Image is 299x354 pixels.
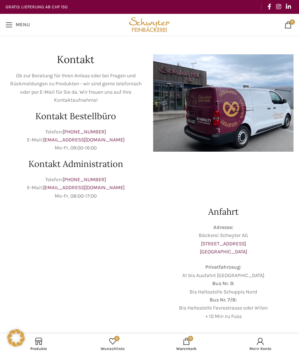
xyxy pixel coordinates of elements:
strong: GRATIS LIEFERUNG AB CHF 150 [5,4,67,9]
span: 0 [114,336,120,341]
strong: Adresse: [213,224,233,230]
a: [PHONE_NUMBER] [63,129,106,135]
p: Bäckerei Schwyter AG [153,223,294,256]
p: A1 bis Ausfahrt [GEOGRAPHIC_DATA] Bis Haltestelle Schuppis Nord Bis Haltestelle Favrestrasse oder... [153,263,294,320]
div: My cart [149,336,224,352]
strong: Privatfahrzeug: [205,264,241,270]
h2: Anfahrt [153,207,294,216]
a: Instagram social link [273,1,283,12]
a: Linkedin social link [284,1,294,12]
a: Mein Konto [224,336,298,352]
p: Telefon: E-Mail: Mo-Fr, 09:00-16:00 [5,128,146,152]
span: 0 [290,19,295,25]
span: Menu [16,22,30,27]
a: Open mobile menu [2,17,34,32]
span: Produkte [5,346,72,351]
a: 0 [281,17,295,32]
a: Facebook social link [265,1,273,12]
a: [EMAIL_ADDRESS][DOMAIN_NAME] [43,137,125,143]
a: [PHONE_NUMBER] [63,176,106,183]
a: Produkte [2,336,76,352]
h2: Kontakt Administration [5,160,146,168]
strong: Bus Nr. 7/8: [210,297,237,303]
span: Mein Konto [227,346,294,351]
a: 0 Warenkorb [149,336,224,352]
h2: Kontakt Bestellbüro [5,112,146,121]
span: Warenkorb [153,346,220,351]
a: [EMAIL_ADDRESS][DOMAIN_NAME] [43,184,125,191]
h1: Kontakt [5,54,146,65]
strong: Bus Nr. 9: [212,280,234,287]
iframe: bäckerei schwyter schuppis [5,207,146,317]
a: Site logo [127,21,172,27]
p: Ob zur Beratung für Ihren Anlass oder bei Fragen und Rückmeldungen zu Produkten - wir sind gerne ... [5,72,146,105]
a: [STREET_ADDRESS][GEOGRAPHIC_DATA] [200,241,247,255]
span: Wunschliste [79,346,146,351]
span: 0 [188,336,193,341]
div: Meine Wunschliste [76,336,150,352]
a: 0 Wunschliste [76,336,150,352]
img: Bäckerei Schwyter [127,14,172,36]
p: Telefon: E-Mail: Mo-Fr, 08:00-17:00 [5,176,146,200]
